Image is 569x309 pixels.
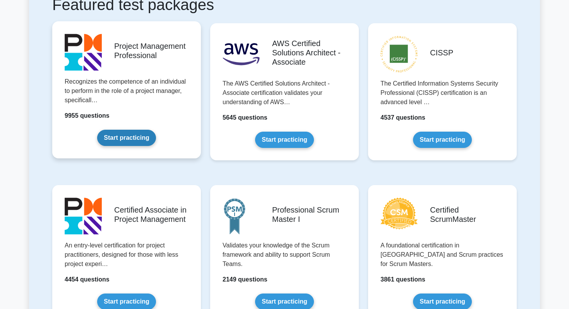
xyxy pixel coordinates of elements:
a: Start practicing [413,132,471,148]
a: Start practicing [97,130,156,146]
a: Start practicing [255,132,314,148]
